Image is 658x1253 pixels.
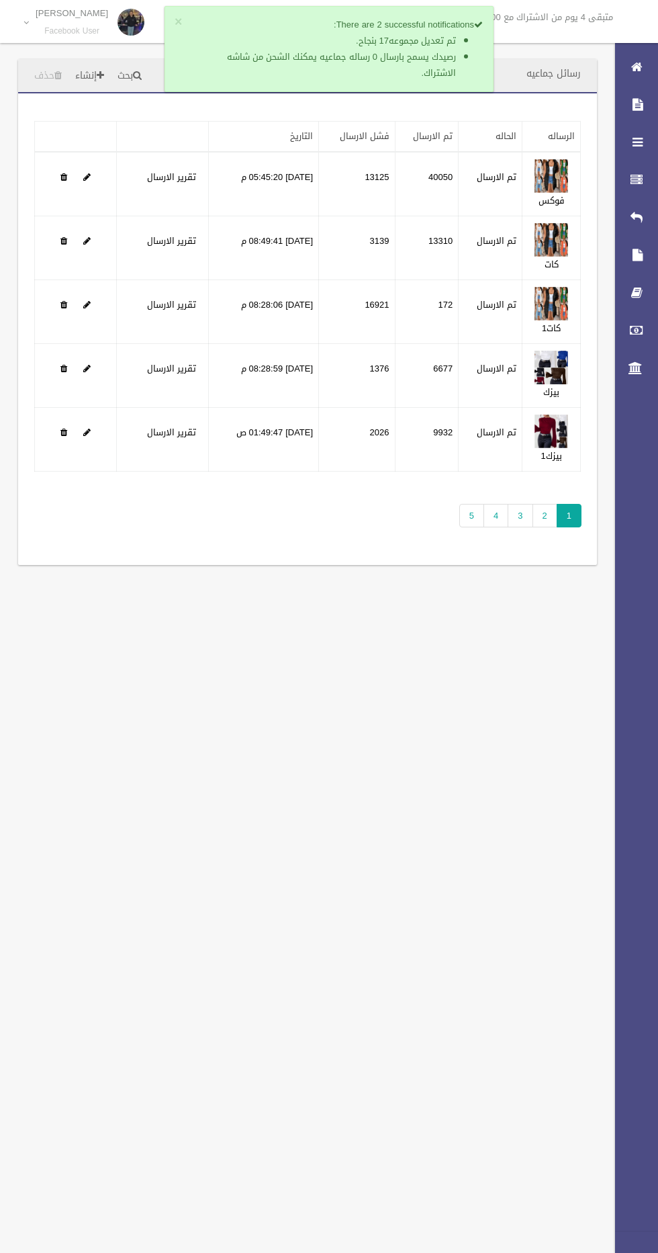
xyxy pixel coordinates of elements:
a: كات1 [542,320,561,337]
td: 6677 [395,344,459,408]
label: تم الارسال [477,361,516,377]
button: × [175,15,182,29]
a: Edit [83,232,91,249]
td: 40050 [395,152,459,216]
a: Edit [83,169,91,185]
a: 2 [532,504,557,527]
td: 2026 [319,408,395,472]
a: Edit [83,360,91,377]
td: 16921 [319,280,395,344]
td: 3139 [319,216,395,280]
a: بيزك [543,384,559,400]
a: تقرير الارسال [147,360,196,377]
a: تم الارسال [413,128,453,144]
label: تم الارسال [477,425,516,441]
img: 638880350182171732.jpg [534,287,568,320]
a: تقرير الارسال [147,169,196,185]
strong: There are 2 successful notifications: [334,16,483,33]
a: 3 [508,504,532,527]
a: التاريخ [290,128,313,144]
a: بيزك1 [540,447,561,464]
a: Edit [534,169,568,185]
a: 5 [459,504,484,527]
a: كات [545,256,559,273]
td: 1376 [319,344,395,408]
a: Edit [534,360,568,377]
span: 1 [557,504,581,527]
a: 4 [483,504,508,527]
header: رسائل جماعيه [510,60,597,87]
a: تقرير الارسال [147,424,196,441]
td: 13125 [319,152,395,216]
img: 638873454316764503.jpg [534,223,568,257]
small: Facebook User [36,26,108,36]
img: 638880354372621382.jpg [534,351,568,384]
label: تم الارسال [477,233,516,249]
p: [PERSON_NAME] [36,8,108,18]
li: تم تعديل مجموعه17 بنجاح. [199,33,456,49]
li: رصيدك يسمح بارسال 0 رساله جماعيه يمكنك الشحن من شاشه الاشتراك. [199,49,456,81]
td: 172 [395,280,459,344]
label: تم الارسال [477,169,516,185]
td: [DATE] 08:49:41 م [209,216,319,280]
a: Edit [534,424,568,441]
a: Edit [534,296,568,313]
a: فشل الارسال [340,128,389,144]
td: 13310 [395,216,459,280]
td: [DATE] 08:28:06 م [209,280,319,344]
a: فوكس [538,192,565,209]
a: Edit [83,296,91,313]
td: [DATE] 05:45:20 م [209,152,319,216]
a: تقرير الارسال [147,232,196,249]
a: تقرير الارسال [147,296,196,313]
a: إنشاء [70,64,109,89]
td: 9932 [395,408,459,472]
th: الرساله [522,122,581,153]
td: [DATE] 01:49:47 ص [209,408,319,472]
a: بحث [112,64,147,89]
img: 638896959758536252.jpg [534,415,568,448]
a: Edit [83,424,91,441]
label: تم الارسال [477,297,516,313]
a: Edit [534,232,568,249]
td: [DATE] 08:28:59 م [209,344,319,408]
th: الحاله [459,122,522,153]
img: 638873284395142688.jpg [534,159,568,193]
